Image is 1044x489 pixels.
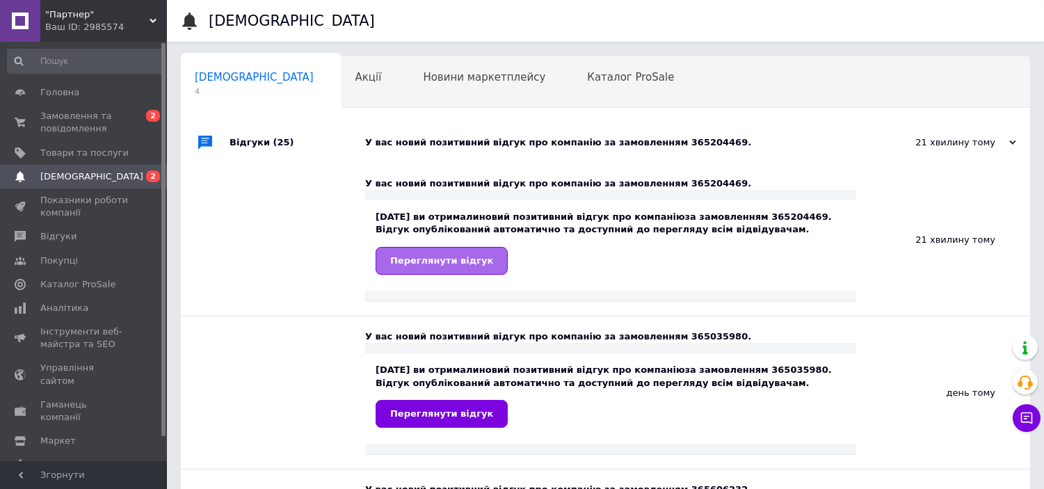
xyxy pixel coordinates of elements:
b: новий позитивний відгук про компанію [479,211,685,222]
span: Новини маркетплейсу [423,71,545,83]
span: Аналітика [40,302,88,314]
span: [DEMOGRAPHIC_DATA] [195,71,314,83]
span: Покупці [40,255,78,267]
div: 21 хвилину тому [856,163,1030,316]
span: Інструменти веб-майстра та SEO [40,326,129,351]
div: Ваш ID: 2985574 [45,21,167,33]
div: У вас новий позитивний відгук про компанію за замовленням 365204469. [365,177,856,190]
a: Переглянути відгук [376,400,508,428]
span: (25) [273,137,294,147]
span: Замовлення та повідомлення [40,110,129,135]
div: Відгуки [230,122,365,163]
span: Товари та послуги [40,147,129,159]
a: Переглянути відгук [376,247,508,275]
span: Відгуки [40,230,77,243]
div: [DATE] ви отримали за замовленням 365035980. Відгук опублікований автоматично та доступний до пер... [376,364,846,427]
span: Акції [355,71,382,83]
div: [DATE] ви отримали за замовленням 365204469. Відгук опублікований автоматично та доступний до пер... [376,211,846,274]
span: Налаштування [40,458,111,471]
span: Каталог ProSale [40,278,115,291]
span: Каталог ProSale [587,71,674,83]
span: 2 [146,170,160,182]
div: У вас новий позитивний відгук про компанію за замовленням 365035980. [365,330,856,343]
span: Переглянути відгук [390,408,493,419]
div: У вас новий позитивний відгук про компанію за замовленням 365204469. [365,136,877,149]
span: "Партнер" [45,8,150,21]
input: Пошук [7,49,164,74]
span: Переглянути відгук [390,255,493,266]
span: Маркет [40,435,76,447]
span: Управління сайтом [40,362,129,387]
span: Головна [40,86,79,99]
span: Показники роботи компанії [40,194,129,219]
span: 4 [195,86,314,97]
span: 2 [146,110,160,122]
span: [DEMOGRAPHIC_DATA] [40,170,143,183]
div: 21 хвилину тому [877,136,1016,149]
b: новий позитивний відгук про компанію [479,364,685,375]
h1: [DEMOGRAPHIC_DATA] [209,13,375,29]
span: Гаманець компанії [40,399,129,424]
div: день тому [856,316,1030,469]
button: Чат з покупцем [1013,404,1041,432]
